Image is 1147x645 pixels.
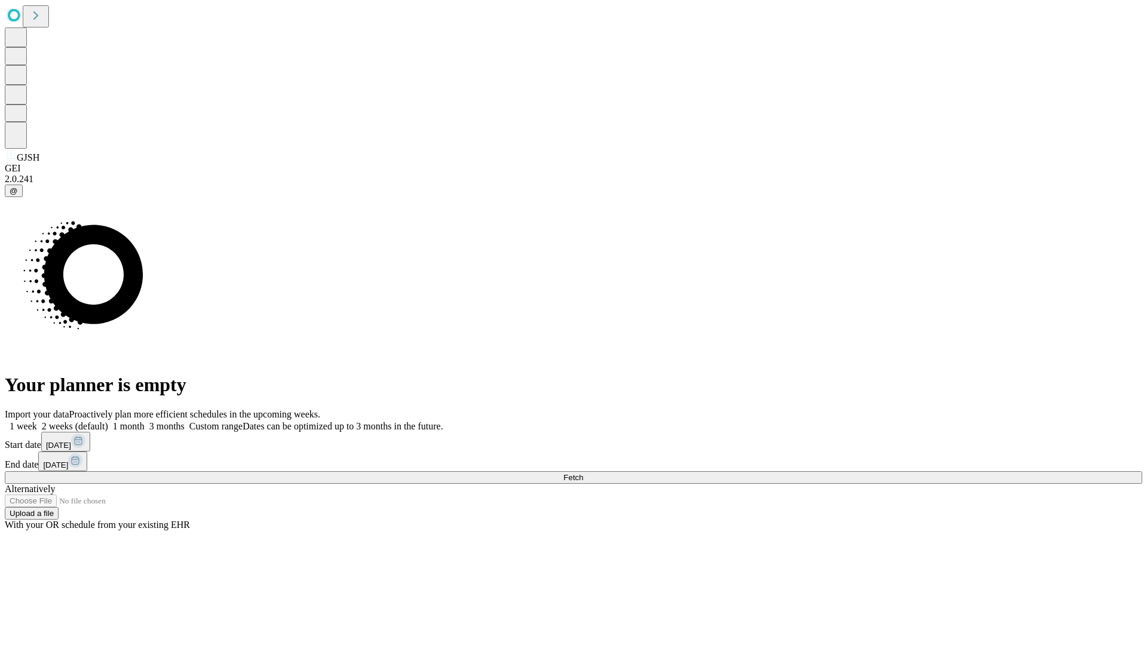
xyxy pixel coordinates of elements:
span: Proactively plan more efficient schedules in the upcoming weeks. [69,409,320,419]
span: Import your data [5,409,69,419]
div: End date [5,451,1142,471]
span: 2 weeks (default) [42,421,108,431]
span: [DATE] [46,441,71,450]
span: Fetch [563,473,583,482]
div: 2.0.241 [5,174,1142,185]
span: GJSH [17,152,39,162]
span: Custom range [189,421,243,431]
span: With your OR schedule from your existing EHR [5,520,190,530]
button: [DATE] [41,432,90,451]
button: @ [5,185,23,197]
h1: Your planner is empty [5,374,1142,396]
span: [DATE] [43,460,68,469]
div: Start date [5,432,1142,451]
button: Fetch [5,471,1142,484]
span: Dates can be optimized up to 3 months in the future. [243,421,443,431]
div: GEI [5,163,1142,174]
span: Alternatively [5,484,55,494]
span: @ [10,186,18,195]
span: 3 months [149,421,185,431]
button: Upload a file [5,507,59,520]
button: [DATE] [38,451,87,471]
span: 1 week [10,421,37,431]
span: 1 month [113,421,145,431]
